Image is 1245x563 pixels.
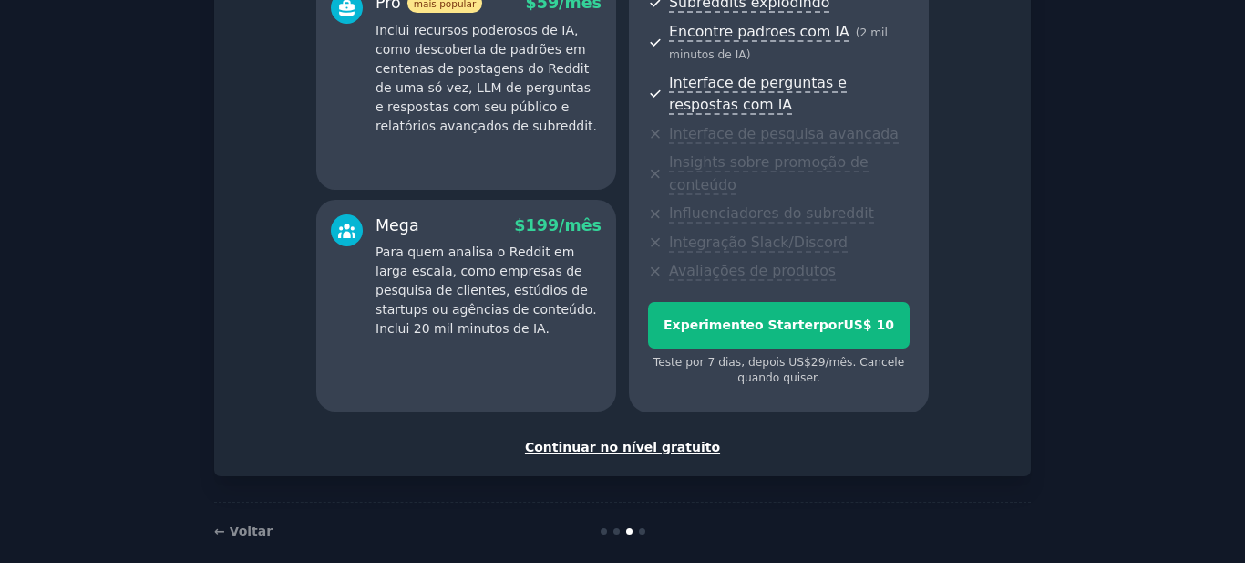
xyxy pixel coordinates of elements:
font: US$ 10 [843,318,894,332]
a: ← Voltar [214,524,273,538]
font: 29 [811,356,826,369]
font: 2 mil minutos de IA [669,26,888,62]
font: ) [746,48,751,61]
font: $ [514,216,525,235]
font: /mês [825,356,852,369]
font: Interface de pesquisa avançada [669,125,899,142]
font: 199 [526,216,560,235]
font: o Starter [755,318,819,332]
button: Experimenteo StarterporUS$ 10 [648,302,910,349]
font: Para quem analisa o Reddit em larga escala, como empresas de pesquisa de clientes, estúdios de st... [376,245,597,336]
font: Integração Slack/Discord [669,234,848,251]
font: Insights sobre promoção de conteúdo [669,153,869,193]
font: Experimente [664,318,755,332]
font: , depois US$ [741,356,811,369]
font: ( [856,26,860,39]
font: /mês [559,216,602,235]
font: Inclui recursos poderosos de IA, como descoberta de padrões em centenas de postagens do Reddit de... [376,23,597,133]
font: Encontre padrões com IA [669,23,849,40]
font: por [819,318,844,332]
font: Avaliações de produtos [669,262,836,279]
font: Continuar no nível gratuito [525,440,720,454]
font: Mega [376,216,419,235]
font: Teste por 7 dias [653,356,742,369]
font: Interface de perguntas e respostas com IA [669,74,847,114]
font: Influenciadores do subreddit [669,204,874,222]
